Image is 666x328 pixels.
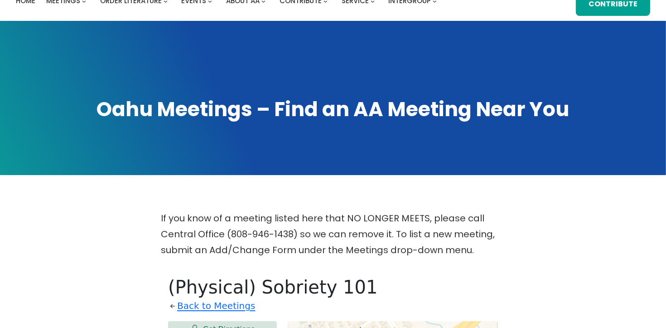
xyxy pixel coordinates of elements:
a: Back to Meetings [177,298,255,314]
h1: (Physical) Sobriety 101 [168,276,498,298]
h1: Oahu Meetings – Find an AA Meeting Near You [16,96,650,123]
p: If you know of a meeting listed here that NO LONGER MEETS, please call Central Office (808-946-14... [161,211,505,258]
